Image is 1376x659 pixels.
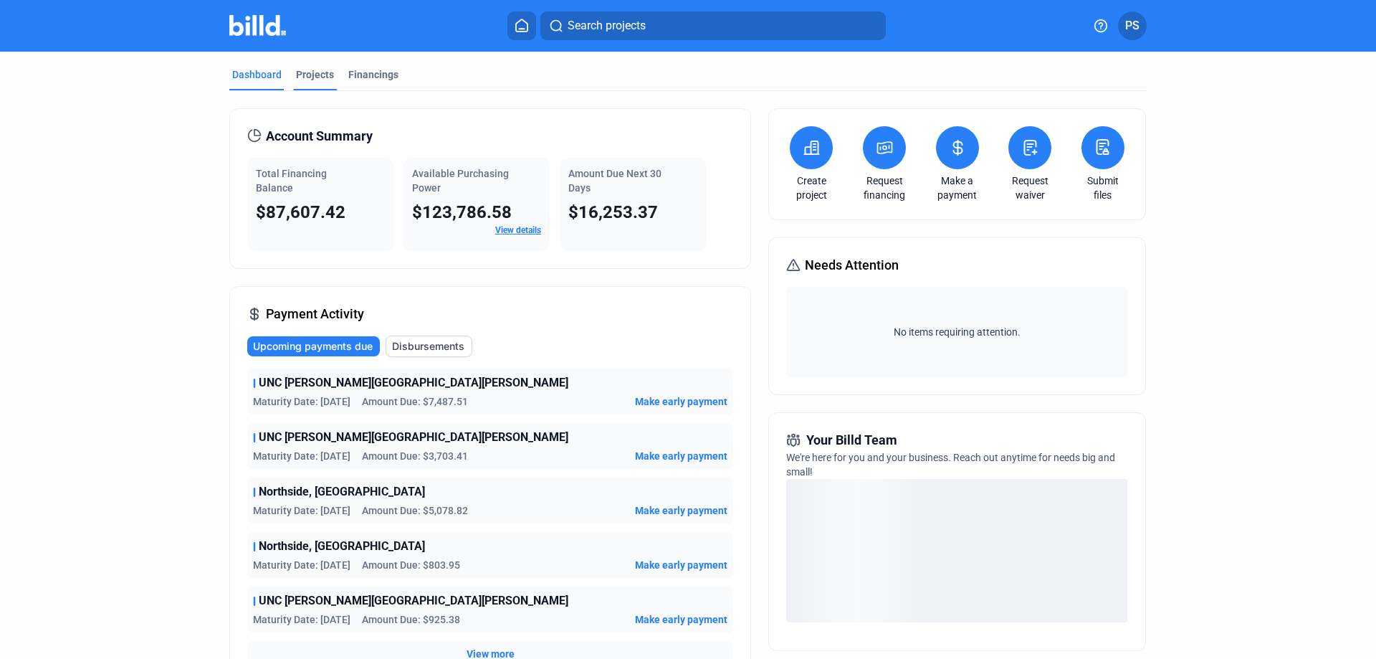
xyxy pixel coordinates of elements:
[1118,11,1147,40] button: PS
[1078,174,1128,202] a: Submit files
[786,174,836,202] a: Create project
[259,592,568,610] span: UNC [PERSON_NAME][GEOGRAPHIC_DATA][PERSON_NAME]
[256,202,345,222] span: $87,607.42
[253,394,350,409] span: Maturity Date: [DATE]
[296,67,334,82] div: Projects
[932,174,983,202] a: Make a payment
[362,558,460,572] span: Amount Due: $803.95
[253,558,350,572] span: Maturity Date: [DATE]
[392,339,464,354] span: Disbursements
[253,612,350,627] span: Maturity Date: [DATE]
[635,558,727,572] button: Make early payment
[386,336,472,357] button: Disbursements
[362,503,468,518] span: Amount Due: $5,078.82
[348,67,398,82] div: Financings
[232,67,282,82] div: Dashboard
[253,449,350,463] span: Maturity Date: [DATE]
[792,325,1122,339] span: No items requiring attention.
[786,452,1115,478] span: We're here for you and your business. Reach out anytime for needs big and small!
[635,394,727,409] button: Make early payment
[635,612,727,627] button: Make early payment
[412,168,509,194] span: Available Purchasing Power
[362,449,468,463] span: Amount Due: $3,703.41
[266,126,373,146] span: Account Summary
[540,11,886,40] button: Search projects
[805,255,899,275] span: Needs Attention
[635,449,727,463] button: Make early payment
[266,304,364,324] span: Payment Activity
[1005,174,1055,202] a: Request waiver
[259,374,568,392] span: UNC [PERSON_NAME][GEOGRAPHIC_DATA][PERSON_NAME]
[786,479,1127,622] div: loading
[253,339,373,354] span: Upcoming payments due
[253,503,350,518] span: Maturity Date: [DATE]
[362,394,468,409] span: Amount Due: $7,487.51
[635,503,727,518] button: Make early payment
[259,538,425,555] span: Northside, [GEOGRAPHIC_DATA]
[229,15,286,36] img: Billd Company Logo
[495,225,541,235] a: View details
[259,483,425,501] span: Northside, [GEOGRAPHIC_DATA]
[362,612,460,627] span: Amount Due: $925.38
[247,336,380,356] button: Upcoming payments due
[568,17,646,34] span: Search projects
[568,202,658,222] span: $16,253.37
[806,430,897,450] span: Your Billd Team
[412,202,512,222] span: $123,786.58
[256,168,327,194] span: Total Financing Balance
[859,174,909,202] a: Request financing
[259,429,568,446] span: UNC [PERSON_NAME][GEOGRAPHIC_DATA][PERSON_NAME]
[568,168,661,194] span: Amount Due Next 30 Days
[1125,17,1139,34] span: PS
